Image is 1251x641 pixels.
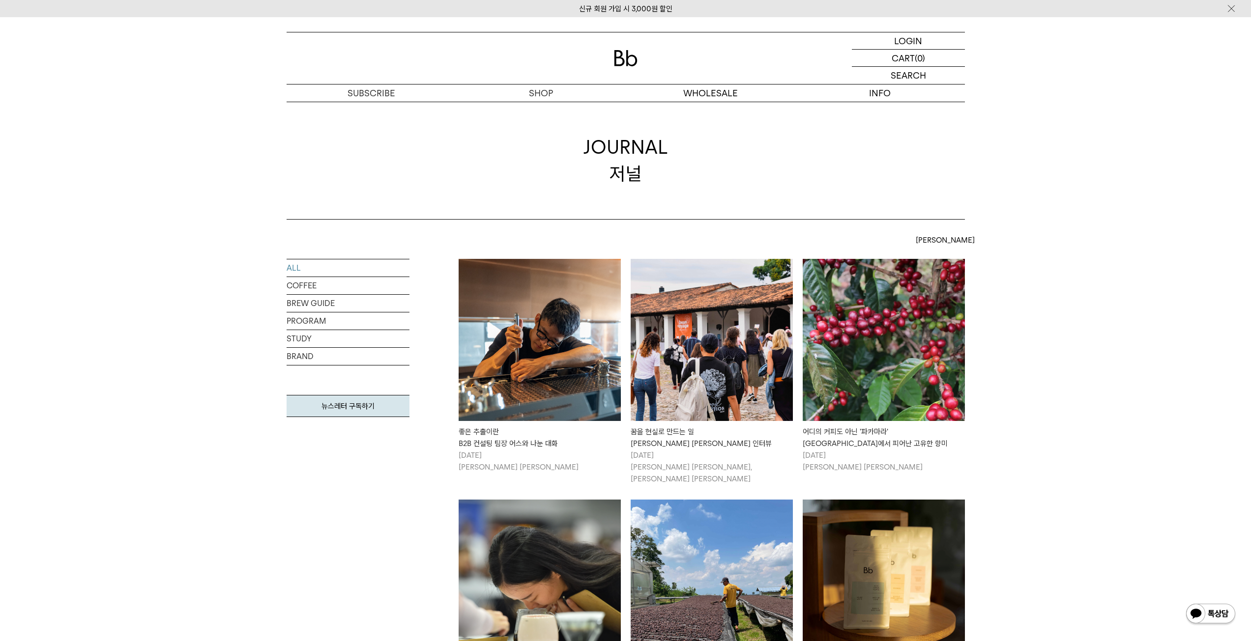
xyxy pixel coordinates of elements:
[631,449,793,485] p: [DATE] [PERSON_NAME] [PERSON_NAME], [PERSON_NAME] [PERSON_NAME]
[631,259,793,421] img: 꿈을 현실로 만드는 일빈보야지 탁승희 대표 인터뷰
[614,50,638,66] img: 로고
[803,449,965,473] p: [DATE] [PERSON_NAME] [PERSON_NAME]
[803,259,965,421] img: 어디의 커피도 아닌 '파카마라'엘살바도르에서 피어난 고유한 향미
[795,84,965,102] p: INFO
[583,134,668,186] div: JOURNAL 저널
[631,259,793,485] a: 꿈을 현실로 만드는 일빈보야지 탁승희 대표 인터뷰 꿈을 현실로 만드는 일[PERSON_NAME] [PERSON_NAME] 인터뷰 [DATE][PERSON_NAME] [PERS...
[626,84,795,102] p: WHOLESALE
[287,312,409,330] a: PROGRAM
[287,277,409,294] a: COFFEE
[915,50,925,66] p: (0)
[459,426,621,449] div: 좋은 추출이란 B2B 컨설팅 팀장 어스와 나눈 대화
[287,348,409,365] a: BRAND
[287,395,409,417] a: 뉴스레터 구독하기
[916,234,975,246] span: [PERSON_NAME]
[287,84,456,102] a: SUBSCRIBE
[892,50,915,66] p: CART
[1185,603,1236,626] img: 카카오톡 채널 1:1 채팅 버튼
[891,67,926,84] p: SEARCH
[894,32,922,49] p: LOGIN
[456,84,626,102] a: SHOP
[287,330,409,347] a: STUDY
[459,449,621,473] p: [DATE] [PERSON_NAME] [PERSON_NAME]
[852,32,965,50] a: LOGIN
[852,50,965,67] a: CART (0)
[459,259,621,421] img: 좋은 추출이란B2B 컨설팅 팀장 어스와 나눈 대화
[631,426,793,449] div: 꿈을 현실로 만드는 일 [PERSON_NAME] [PERSON_NAME] 인터뷰
[803,426,965,449] div: 어디의 커피도 아닌 '파카마라' [GEOGRAPHIC_DATA]에서 피어난 고유한 향미
[579,4,672,13] a: 신규 회원 가입 시 3,000원 할인
[287,259,409,277] a: ALL
[459,259,621,473] a: 좋은 추출이란B2B 컨설팅 팀장 어스와 나눈 대화 좋은 추출이란B2B 컨설팅 팀장 어스와 나눈 대화 [DATE][PERSON_NAME] [PERSON_NAME]
[803,259,965,473] a: 어디의 커피도 아닌 '파카마라'엘살바도르에서 피어난 고유한 향미 어디의 커피도 아닌 '파카마라'[GEOGRAPHIC_DATA]에서 피어난 고유한 향미 [DATE][PERSON...
[287,295,409,312] a: BREW GUIDE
